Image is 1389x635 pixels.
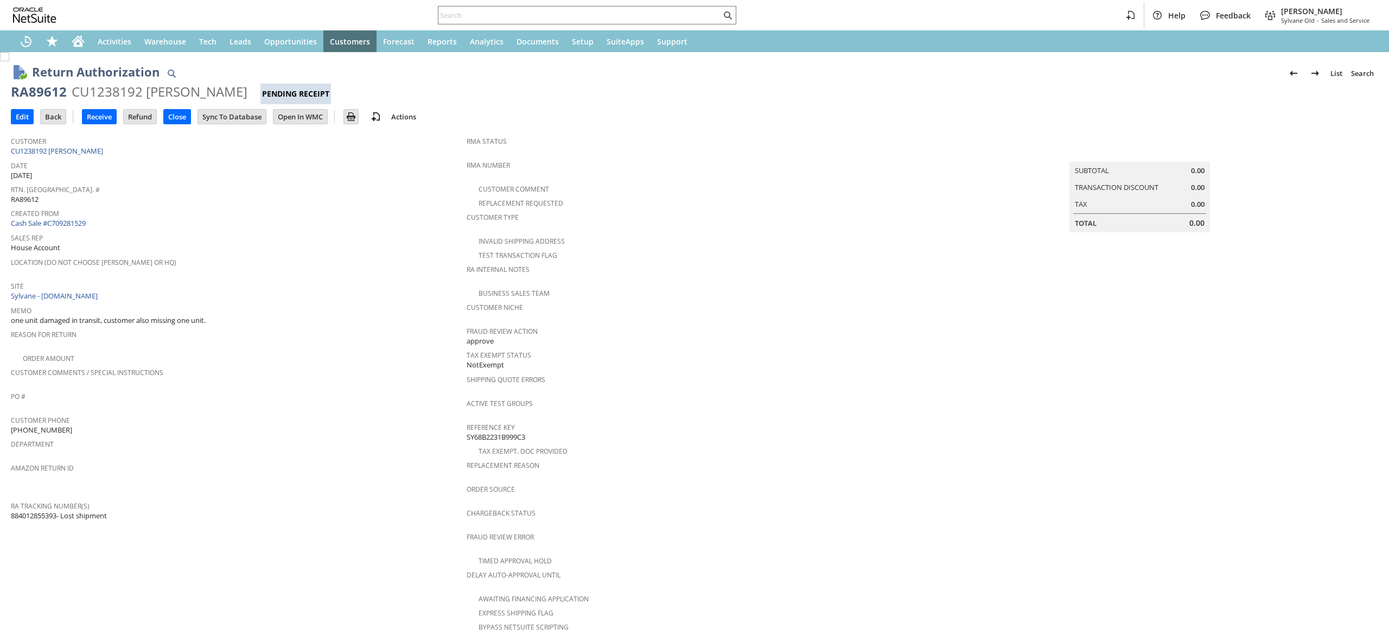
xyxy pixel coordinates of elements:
[11,258,176,267] a: Location (Do Not Choose [PERSON_NAME] or HQ)
[11,306,31,315] a: Memo
[1191,199,1205,209] span: 0.00
[41,110,66,124] input: Back
[258,30,323,52] a: Opportunities
[11,209,59,218] a: Created From
[421,30,463,52] a: Reports
[1347,65,1378,82] a: Search
[479,237,565,246] a: Invalid Shipping Address
[32,63,160,81] h1: Return Authorization
[1075,182,1158,192] a: Transaction Discount
[11,315,206,326] span: one unit damaged in transit, customer also missing one unit.
[657,36,687,47] span: Support
[479,556,552,566] a: Timed Approval Hold
[1075,199,1087,209] a: Tax
[463,30,510,52] a: Analytics
[13,8,56,23] svg: logo
[11,170,32,181] span: [DATE]
[1191,166,1205,176] span: 0.00
[11,368,163,377] a: Customer Comments / Special Instructions
[565,30,600,52] a: Setup
[470,36,504,47] span: Analytics
[479,447,568,456] a: Tax Exempt. Doc Provided
[383,36,415,47] span: Forecast
[11,416,70,425] a: Customer Phone
[39,30,65,52] div: Shortcuts
[223,30,258,52] a: Leads
[11,218,86,228] a: Cash Sale #C709281529
[11,282,24,291] a: Site
[11,511,107,521] span: 884012855393- Lost shipment
[428,36,457,47] span: Reports
[721,9,734,22] svg: Search
[572,36,594,47] span: Setup
[138,30,193,52] a: Warehouse
[230,36,251,47] span: Leads
[98,36,131,47] span: Activities
[11,243,60,253] span: House Account
[91,30,138,52] a: Activities
[1075,166,1109,175] a: Subtotal
[479,608,553,618] a: Express Shipping Flag
[344,110,358,124] input: Print
[72,35,85,48] svg: Home
[510,30,565,52] a: Documents
[467,303,523,312] a: Customer Niche
[11,392,26,401] a: PO #
[467,360,504,370] span: NotExempt
[467,532,534,542] a: Fraud Review Error
[479,251,557,260] a: Test Transaction Flag
[11,83,67,100] div: RA89612
[1069,144,1210,162] caption: Summary
[11,463,74,473] a: Amazon Return ID
[1317,16,1319,24] span: -
[323,30,377,52] a: Customers
[164,110,190,124] input: Close
[144,36,186,47] span: Warehouse
[467,213,519,222] a: Customer Type
[467,375,545,384] a: Shipping Quote Errors
[345,110,358,123] img: Print
[467,432,525,442] span: SY68B2231B999C3
[377,30,421,52] a: Forecast
[20,35,33,48] svg: Recent Records
[11,501,90,511] a: RA Tracking Number(s)
[198,110,266,124] input: Sync To Database
[1168,10,1186,21] span: Help
[1281,16,1315,24] span: Sylvane Old
[1189,218,1205,228] span: 0.00
[1281,6,1369,16] span: [PERSON_NAME]
[1321,16,1369,24] span: Sales and Service
[1287,67,1300,80] img: Previous
[65,30,91,52] a: Home
[11,185,100,194] a: Rtn. [GEOGRAPHIC_DATA]. #
[330,36,370,47] span: Customers
[438,9,721,22] input: Search
[467,351,531,360] a: Tax Exempt Status
[264,36,317,47] span: Opportunities
[11,194,39,205] span: RA89612
[479,623,569,632] a: Bypass NetSuite Scripting
[72,83,247,100] div: CU1238192 [PERSON_NAME]
[11,440,54,449] a: Department
[46,35,59,48] svg: Shortcuts
[600,30,651,52] a: SuiteApps
[467,327,538,336] a: Fraud Review Action
[124,110,156,124] input: Refund
[1216,10,1251,21] span: Feedback
[467,161,510,170] a: RMA Number
[23,354,74,363] a: Order Amount
[1309,67,1322,80] img: Next
[369,110,383,123] img: add-record.svg
[467,399,533,408] a: Active Test Groups
[467,509,536,518] a: Chargeback Status
[11,161,28,170] a: Date
[11,425,72,435] span: [PHONE_NUMBER]
[467,336,494,346] span: approve
[13,30,39,52] a: Recent Records
[11,146,106,156] a: CU1238192 [PERSON_NAME]
[651,30,694,52] a: Support
[260,84,331,104] div: Pending Receipt
[607,36,644,47] span: SuiteApps
[467,423,515,432] a: Reference Key
[11,137,46,146] a: Customer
